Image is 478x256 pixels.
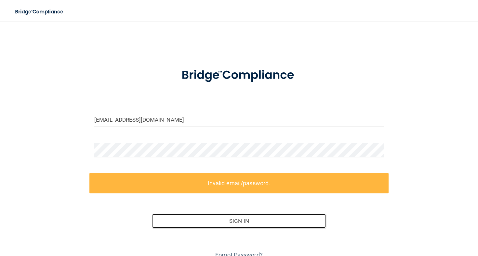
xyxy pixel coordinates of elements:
[10,5,70,18] img: bridge_compliance_login_screen.278c3ca4.svg
[169,60,309,91] img: bridge_compliance_login_screen.278c3ca4.svg
[94,112,384,127] input: Email
[152,214,326,228] button: Sign In
[89,173,389,193] label: Invalid email/password.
